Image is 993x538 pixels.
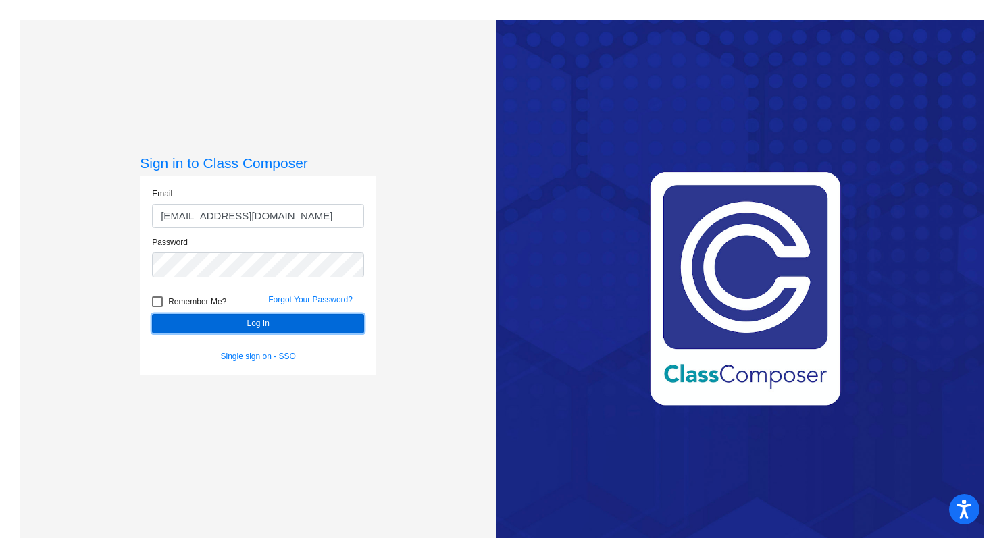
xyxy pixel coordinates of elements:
a: Single sign on - SSO [221,352,296,361]
label: Email [152,188,172,200]
label: Password [152,236,188,248]
a: Forgot Your Password? [268,295,353,304]
h3: Sign in to Class Composer [140,155,376,171]
button: Log In [152,314,364,333]
span: Remember Me? [168,294,226,310]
